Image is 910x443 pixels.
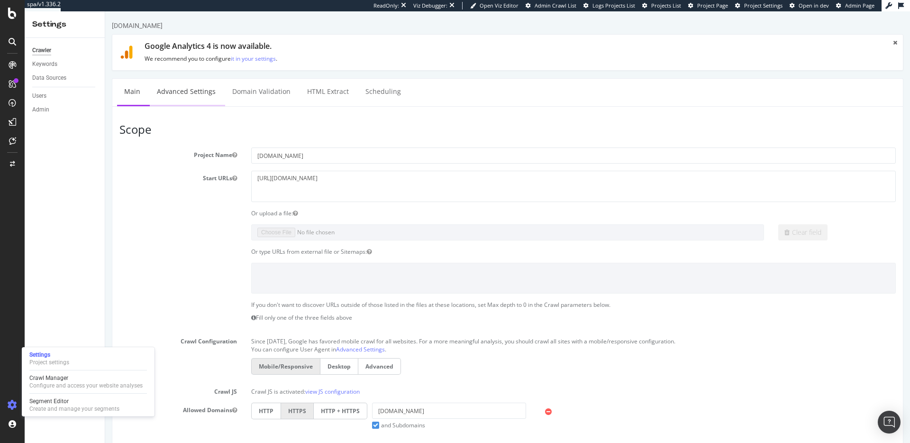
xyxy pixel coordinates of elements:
[878,411,901,434] div: Open Intercom Messenger
[146,373,791,384] p: Crawl JS is activated:
[29,382,143,389] div: Configure and access your website analyses
[267,410,320,418] label: and Subdomains
[146,159,791,190] textarea: [URL][DOMAIN_NAME]
[15,34,28,47] img: ga4.9118ffdc1441.svg
[175,391,209,408] label: HTTPS
[195,67,251,93] a: HTML Extract
[413,2,447,9] div: Viz Debugger:
[127,395,132,403] button: Allowed Domains
[26,350,151,367] a: SettingsProject settings
[790,2,829,9] a: Open in dev
[688,2,728,9] a: Project Page
[32,19,97,30] div: Settings
[32,91,98,101] a: Users
[12,67,42,93] a: Main
[744,2,783,9] span: Project Settings
[127,163,132,171] button: Start URLs
[470,2,519,9] a: Open Viz Editor
[209,391,262,408] label: HTTP + HTTPS
[836,2,874,9] a: Admin Page
[735,2,783,9] a: Project Settings
[39,31,776,39] h1: Google Analytics 4 is now available.
[32,73,98,83] a: Data Sources
[146,289,791,297] p: If you don't want to discover URLs outside of those listed in the files at these locations, set M...
[642,2,681,9] a: Projects List
[7,136,139,148] label: Project Name
[146,347,215,363] label: Mobile/Responsive
[697,2,728,9] span: Project Page
[127,139,132,148] button: Project Name
[7,373,139,384] label: Crawl JS
[126,43,171,51] a: it in your settings
[39,43,776,51] p: We recommend you to configure .
[7,323,139,334] label: Crawl Configuration
[146,302,791,310] p: Fill only one of the three fields above
[845,2,874,9] span: Admin Page
[480,2,519,9] span: Open Viz Editor
[45,67,118,93] a: Advanced Settings
[139,198,798,206] div: Or upload a file:
[32,91,46,101] div: Users
[29,397,119,405] div: Segment Editor
[583,2,635,9] a: Logs Projects List
[120,67,192,93] a: Domain Validation
[139,236,798,244] div: Or type URLs from external file or Sitemaps:
[526,2,576,9] a: Admin Crawl List
[651,2,681,9] span: Projects List
[535,2,576,9] span: Admin Crawl List
[32,46,98,55] a: Crawler
[7,391,139,403] label: Allowed Domains
[32,105,98,115] a: Admin
[29,359,69,366] div: Project settings
[799,2,829,9] span: Open in dev
[231,334,280,342] a: Advanced Settings
[253,67,303,93] a: Scheduling
[200,376,255,384] a: view JS configuration
[26,373,151,390] a: Crawl ManagerConfigure and access your website analyses
[29,405,119,413] div: Create and manage your segments
[215,347,253,363] label: Desktop
[32,59,98,69] a: Keywords
[253,347,296,363] label: Advanced
[32,105,49,115] div: Admin
[7,159,139,171] label: Start URLs
[32,59,57,69] div: Keywords
[7,9,57,19] div: [DOMAIN_NAME]
[146,334,791,342] p: You can configure User Agent in .
[32,73,66,83] div: Data Sources
[146,323,791,334] p: Since [DATE], Google has favored mobile crawl for all websites. For a more meaningful analysis, y...
[26,397,151,414] a: Segment EditorCreate and manage your segments
[592,2,635,9] span: Logs Projects List
[32,46,51,55] div: Crawler
[29,374,143,382] div: Crawl Manager
[14,112,791,124] h3: Scope
[29,351,69,359] div: Settings
[146,391,175,408] label: HTTP
[373,2,399,9] div: ReadOnly:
